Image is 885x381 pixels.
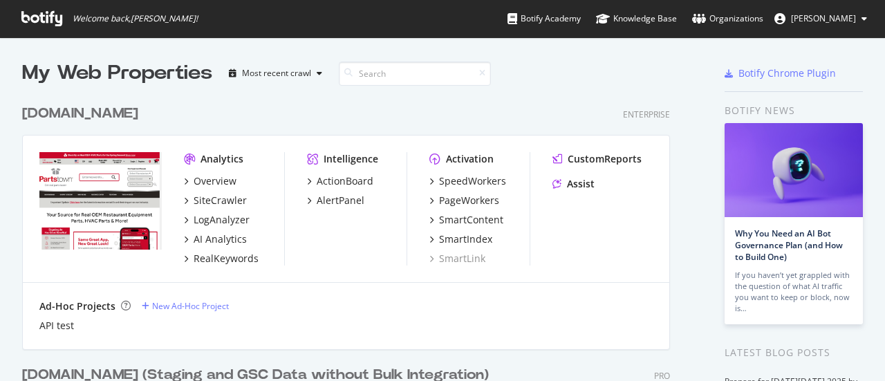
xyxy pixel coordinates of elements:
div: SpeedWorkers [439,174,506,188]
div: Botify news [725,103,863,118]
a: RealKeywords [184,252,259,266]
a: AI Analytics [184,232,247,246]
a: Why You Need an AI Bot Governance Plan (and How to Build One) [735,227,843,263]
div: Botify Chrome Plugin [738,66,836,80]
a: API test [39,319,74,333]
a: CustomReports [552,152,642,166]
div: Overview [194,174,236,188]
div: AlertPanel [317,194,364,207]
a: Assist [552,177,595,191]
div: SmartIndex [439,232,492,246]
a: Botify Chrome Plugin [725,66,836,80]
a: SmartContent [429,213,503,227]
span: Welcome back, [PERSON_NAME] ! [73,13,198,24]
div: AI Analytics [194,232,247,246]
div: Analytics [201,152,243,166]
button: Most recent crawl [223,62,328,84]
a: LogAnalyzer [184,213,250,227]
div: SmartContent [439,213,503,227]
div: Assist [567,177,595,191]
div: Knowledge Base [596,12,677,26]
div: New Ad-Hoc Project [152,300,229,312]
a: PageWorkers [429,194,499,207]
a: Overview [184,174,236,188]
div: Botify Academy [507,12,581,26]
div: LogAnalyzer [194,213,250,227]
button: [PERSON_NAME] [763,8,878,30]
div: RealKeywords [194,252,259,266]
div: Enterprise [623,109,670,120]
a: [DOMAIN_NAME] [22,104,144,124]
img: Why You Need an AI Bot Governance Plan (and How to Build One) [725,123,863,217]
a: SmartLink [429,252,485,266]
a: SpeedWorkers [429,174,506,188]
div: PageWorkers [439,194,499,207]
div: If you haven’t yet grappled with the question of what AI traffic you want to keep or block, now is… [735,270,853,314]
div: Most recent crawl [242,69,311,77]
div: Activation [446,152,494,166]
div: Latest Blog Posts [725,345,863,360]
div: ActionBoard [317,174,373,188]
div: [DOMAIN_NAME] [22,104,138,124]
div: Intelligence [324,152,378,166]
a: AlertPanel [307,194,364,207]
a: ActionBoard [307,174,373,188]
a: SmartIndex [429,232,492,246]
a: SiteCrawler [184,194,247,207]
div: SiteCrawler [194,194,247,207]
div: Organizations [692,12,763,26]
div: CustomReports [568,152,642,166]
a: New Ad-Hoc Project [142,300,229,312]
div: Ad-Hoc Projects [39,299,115,313]
img: partstown.com [39,152,162,250]
input: Search [339,62,491,86]
span: Parnell Dean [791,12,856,24]
div: My Web Properties [22,59,212,87]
